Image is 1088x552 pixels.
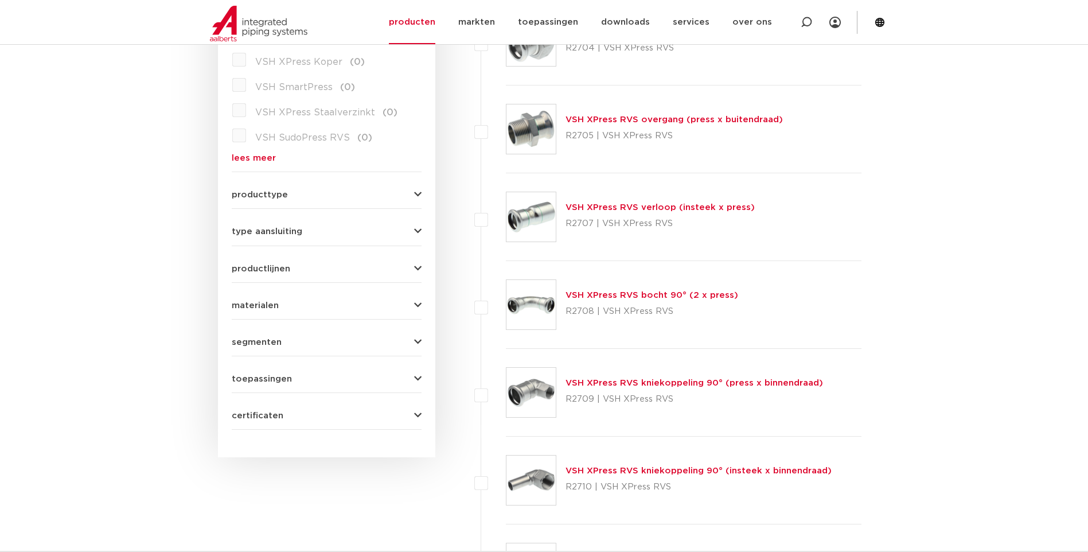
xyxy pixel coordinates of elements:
button: producttype [232,191,422,199]
span: segmenten [232,338,282,347]
img: Thumbnail for VSH XPress RVS verloop (insteek x press) [506,192,556,242]
button: toepassingen [232,375,422,383]
span: (0) [383,108,397,117]
span: VSH XPress Staalverzinkt [255,108,375,117]
a: VSH XPress RVS overgang (press x buitendraad) [566,115,783,124]
span: (0) [357,133,372,142]
span: VSH SudoPress RVS [255,133,350,142]
span: (0) [340,83,355,92]
a: VSH XPress RVS bocht 90° (2 x press) [566,291,738,300]
img: Thumbnail for VSH XPress RVS kniekoppeling 90° (press x binnendraad) [506,368,556,417]
span: (0) [350,57,365,67]
span: certificaten [232,411,283,420]
img: Thumbnail for VSH XPress RVS kniekoppeling 90° (insteek x binnendraad) [506,456,556,505]
button: materialen [232,301,422,310]
a: VSH XPress RVS kniekoppeling 90° (press x binnendraad) [566,379,823,387]
p: R2708 | VSH XPress RVS [566,302,738,321]
a: VSH XPress RVS kniekoppeling 90° (insteek x binnendraad) [566,467,832,475]
p: R2707 | VSH XPress RVS [566,215,755,233]
span: materialen [232,301,279,310]
button: segmenten [232,338,422,347]
p: R2704 | VSH XPress RVS [566,39,789,57]
span: toepassingen [232,375,292,383]
span: type aansluiting [232,227,302,236]
span: VSH XPress Koper [255,57,342,67]
button: type aansluiting [232,227,422,236]
img: Thumbnail for VSH XPress RVS bocht 90° (2 x press) [506,280,556,329]
button: productlijnen [232,265,422,273]
p: R2710 | VSH XPress RVS [566,478,832,496]
span: producttype [232,191,288,199]
a: lees meer [232,154,422,162]
img: Thumbnail for VSH XPress RVS overgang (press x buitendraad) [506,104,556,154]
span: productlijnen [232,265,290,273]
p: R2705 | VSH XPress RVS [566,127,783,145]
a: VSH XPress RVS verloop (insteek x press) [566,203,755,212]
span: VSH SmartPress [255,83,333,92]
button: certificaten [232,411,422,420]
p: R2709 | VSH XPress RVS [566,390,823,409]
